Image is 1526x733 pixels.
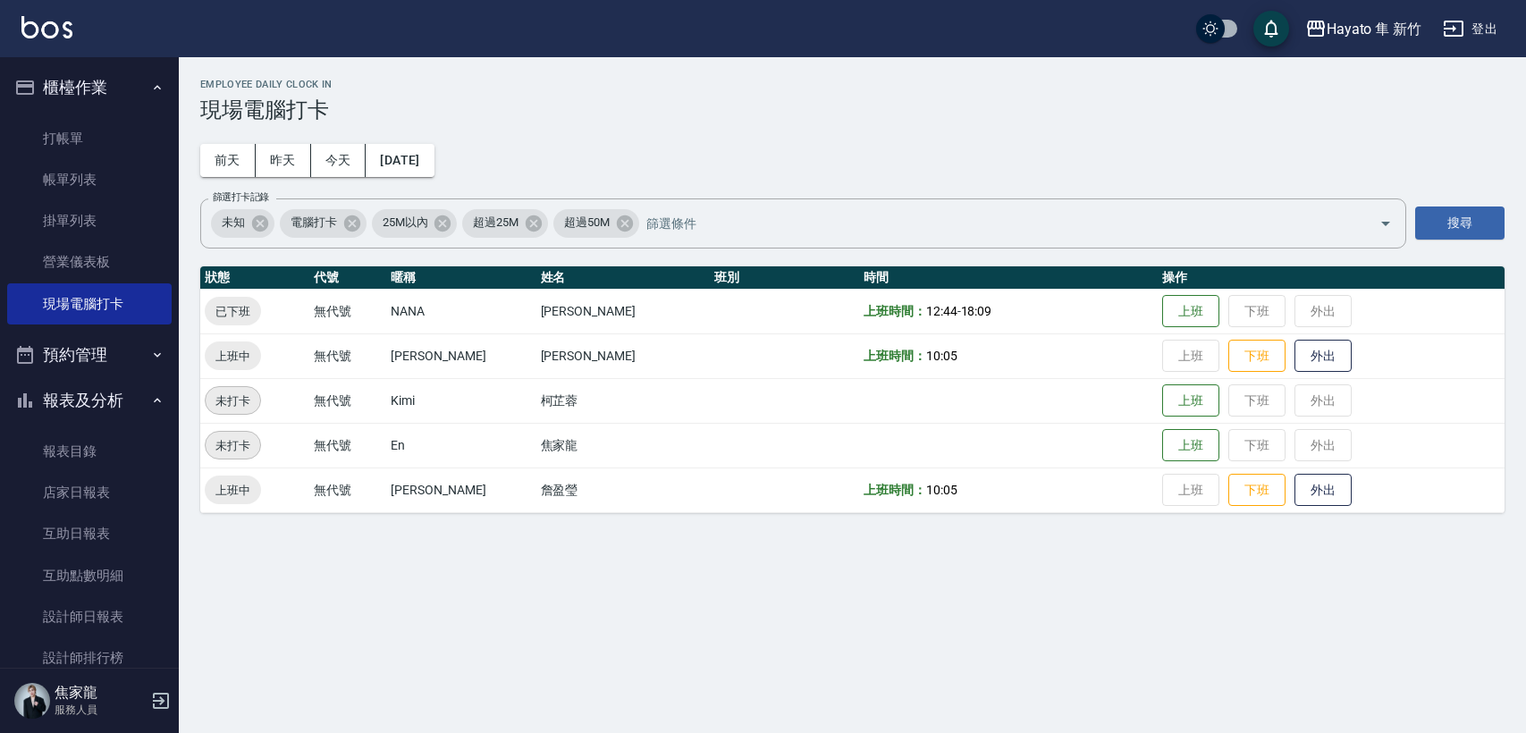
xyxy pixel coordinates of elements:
button: 報表及分析 [7,377,172,424]
a: 掛單列表 [7,200,172,241]
a: 互助點數明細 [7,555,172,596]
input: 篩選條件 [642,207,1348,239]
div: 電腦打卡 [280,209,367,238]
a: 店家日報表 [7,472,172,513]
td: [PERSON_NAME] [386,468,535,512]
a: 營業儀表板 [7,241,172,282]
button: [DATE] [366,144,434,177]
button: 上班 [1162,429,1219,462]
b: 上班時間： [864,304,926,318]
td: 無代號 [309,378,387,423]
td: 詹盈瑩 [536,468,710,512]
th: 時間 [859,266,1158,290]
td: 無代號 [309,423,387,468]
th: 操作 [1158,266,1505,290]
a: 報表目錄 [7,431,172,472]
div: 超過25M [462,209,548,238]
span: 已下班 [205,302,261,321]
button: 下班 [1228,340,1286,373]
img: Logo [21,16,72,38]
span: 未打卡 [206,392,260,410]
span: 18:09 [961,304,992,318]
button: save [1253,11,1289,46]
span: 未打卡 [206,436,260,455]
span: 超過25M [462,214,529,232]
div: 未知 [211,209,274,238]
div: Hayato 隼 新竹 [1327,18,1421,40]
td: 焦家龍 [536,423,710,468]
td: [PERSON_NAME] [536,333,710,378]
button: 搜尋 [1415,206,1505,240]
span: 10:05 [926,483,957,497]
label: 篩選打卡記錄 [213,190,269,204]
button: Open [1371,209,1400,238]
button: 下班 [1228,474,1286,507]
div: 25M以內 [372,209,458,238]
span: 超過50M [553,214,620,232]
td: - [859,289,1158,333]
b: 上班時間： [864,483,926,497]
span: 25M以內 [372,214,439,232]
button: 外出 [1294,340,1352,373]
b: 上班時間： [864,349,926,363]
h5: 焦家龍 [55,684,146,702]
button: 上班 [1162,295,1219,328]
button: 預約管理 [7,332,172,378]
th: 代號 [309,266,387,290]
td: 無代號 [309,289,387,333]
a: 現場電腦打卡 [7,283,172,324]
a: 帳單列表 [7,159,172,200]
td: 無代號 [309,333,387,378]
a: 互助日報表 [7,513,172,554]
h2: Employee Daily Clock In [200,79,1505,90]
a: 打帳單 [7,118,172,159]
a: 設計師排行榜 [7,637,172,678]
button: 櫃檯作業 [7,64,172,111]
span: 未知 [211,214,256,232]
button: 外出 [1294,474,1352,507]
th: 班別 [710,266,859,290]
a: 設計師日報表 [7,596,172,637]
th: 姓名 [536,266,710,290]
span: 電腦打卡 [280,214,348,232]
button: 昨天 [256,144,311,177]
button: 今天 [311,144,367,177]
td: [PERSON_NAME] [386,333,535,378]
td: Kimi [386,378,535,423]
button: 上班 [1162,384,1219,417]
span: 12:44 [926,304,957,318]
div: 超過50M [553,209,639,238]
span: 10:05 [926,349,957,363]
span: 上班中 [205,347,261,366]
td: 無代號 [309,468,387,512]
th: 狀態 [200,266,309,290]
button: Hayato 隼 新竹 [1298,11,1429,47]
p: 服務人員 [55,702,146,718]
span: 上班中 [205,481,261,500]
h3: 現場電腦打卡 [200,97,1505,122]
button: 前天 [200,144,256,177]
button: 登出 [1436,13,1505,46]
td: [PERSON_NAME] [536,289,710,333]
th: 暱稱 [386,266,535,290]
td: NANA [386,289,535,333]
td: 柯芷蓉 [536,378,710,423]
td: En [386,423,535,468]
img: Person [14,683,50,719]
